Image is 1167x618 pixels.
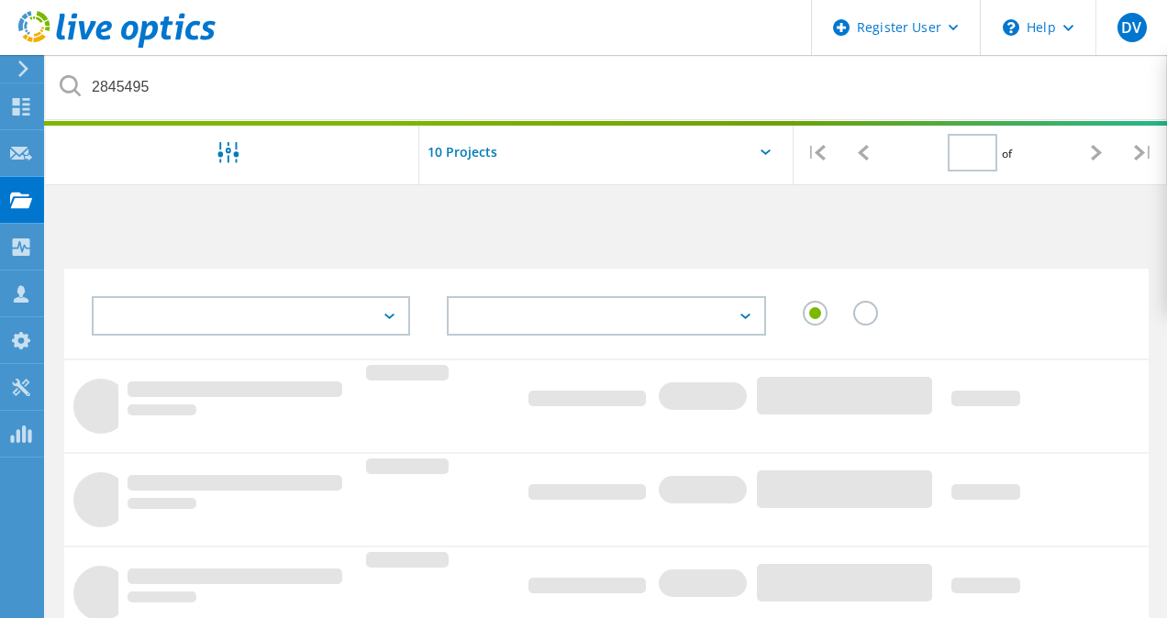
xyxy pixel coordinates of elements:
span: DV [1121,20,1141,35]
svg: \n [1003,19,1019,36]
span: of [1002,146,1012,161]
a: Live Optics Dashboard [18,39,216,51]
div: | [1120,120,1167,185]
div: | [794,120,840,185]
